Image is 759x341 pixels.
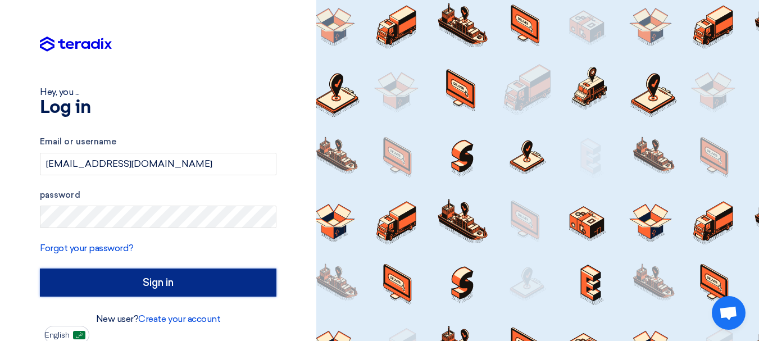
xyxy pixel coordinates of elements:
[40,190,80,200] font: password
[45,330,70,340] font: English
[712,296,746,330] div: Open chat
[138,313,220,324] a: Create your account
[40,87,79,97] font: Hey, you ...
[40,99,90,117] font: Log in
[96,313,139,324] font: New user?
[40,153,276,175] input: Enter your business email or username
[73,331,85,339] img: ar-AR.png
[40,243,134,253] a: Forgot your password?
[40,269,276,297] input: Sign in
[40,137,116,147] font: Email or username
[40,37,112,52] img: Teradix logo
